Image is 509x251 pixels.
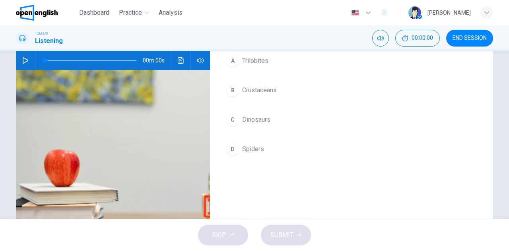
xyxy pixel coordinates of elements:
span: Analysis [159,8,183,18]
div: B [226,84,239,97]
div: Mute [372,30,389,47]
span: TOEFL® [35,31,48,36]
div: D [226,143,239,156]
button: CDinosaurs [223,110,480,130]
span: Trilobites [242,56,268,66]
div: [PERSON_NAME] [427,8,471,18]
span: Spiders [242,144,264,154]
img: Profile picture [408,6,421,19]
button: 00:00:00 [395,30,440,47]
button: Dashboard [76,6,113,20]
span: Practice [119,8,142,18]
div: A [226,54,239,67]
span: 00:00:00 [412,35,433,41]
button: DSpiders [223,139,480,159]
button: ATrilobites [223,51,480,71]
span: Dashboard [79,8,109,18]
img: en [350,10,360,16]
span: 00m 00s [143,51,171,70]
h1: Listening [35,36,63,46]
button: Click to see the audio transcription [175,51,187,70]
div: C [226,113,239,126]
button: Analysis [155,6,186,20]
button: END SESSION [446,30,493,47]
img: OpenEnglish logo [16,5,58,21]
span: Dinosaurs [242,115,270,125]
button: BCrustaceans [223,80,480,100]
div: Hide [395,30,440,47]
a: OpenEnglish logo [16,5,76,21]
span: Crustaceans [242,86,277,95]
span: END SESSION [453,35,487,41]
button: Practice [116,6,152,20]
